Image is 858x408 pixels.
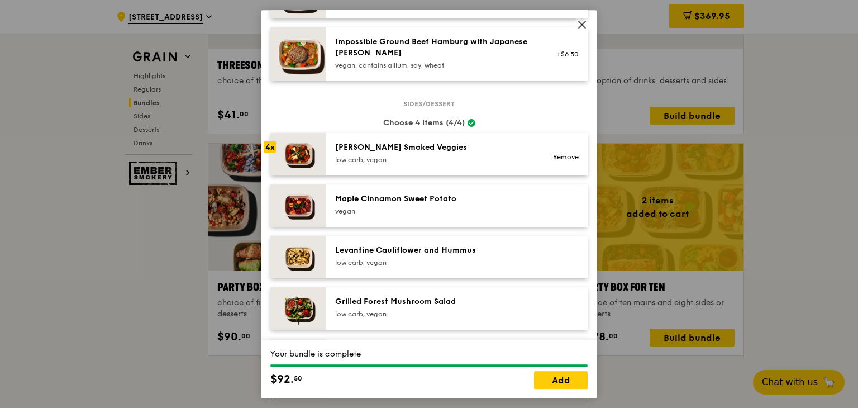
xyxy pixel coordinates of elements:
img: daily_normal_Grilled-Forest-Mushroom-Salad-HORZ.jpg [270,287,326,330]
img: daily_normal_Levantine_Cauliflower_and_Hummus__Horizontal_.jpg [270,236,326,278]
div: vegan, contains allium, soy, wheat [335,61,536,70]
div: low carb, vegan [335,258,536,267]
div: Impossible Ground Beef Hamburg with Japanese [PERSON_NAME] [335,36,536,59]
div: Grilled Forest Mushroom Salad [335,296,536,307]
span: Sides/dessert [399,99,459,108]
a: Remove [553,153,579,161]
img: daily_normal_Piri-Piri-Chicken-Bites-HORZ.jpg [270,339,326,381]
div: Maple Cinnamon Sweet Potato [335,193,536,205]
span: 50 [294,374,302,383]
span: $92. [270,371,294,388]
div: [PERSON_NAME] Smoked Veggies [335,142,536,153]
div: Levantine Cauliflower and Hummus [335,245,536,256]
div: low carb, vegan [335,155,536,164]
div: low carb, vegan [335,310,536,319]
img: daily_normal_HORZ-Impossible-Hamburg-With-Japanese-Curry.jpg [270,27,326,81]
div: Your bundle is complete [270,349,588,360]
div: Choose 4 items (4/4) [270,117,588,129]
img: daily_normal_Maple_Cinnamon_Sweet_Potato__Horizontal_.jpg [270,184,326,227]
div: +$6.50 [549,50,579,59]
img: daily_normal_Thyme-Rosemary-Zucchini-HORZ.jpg [270,133,326,175]
a: Add [534,371,588,389]
div: vegan [335,207,536,216]
div: 4x [264,141,276,153]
